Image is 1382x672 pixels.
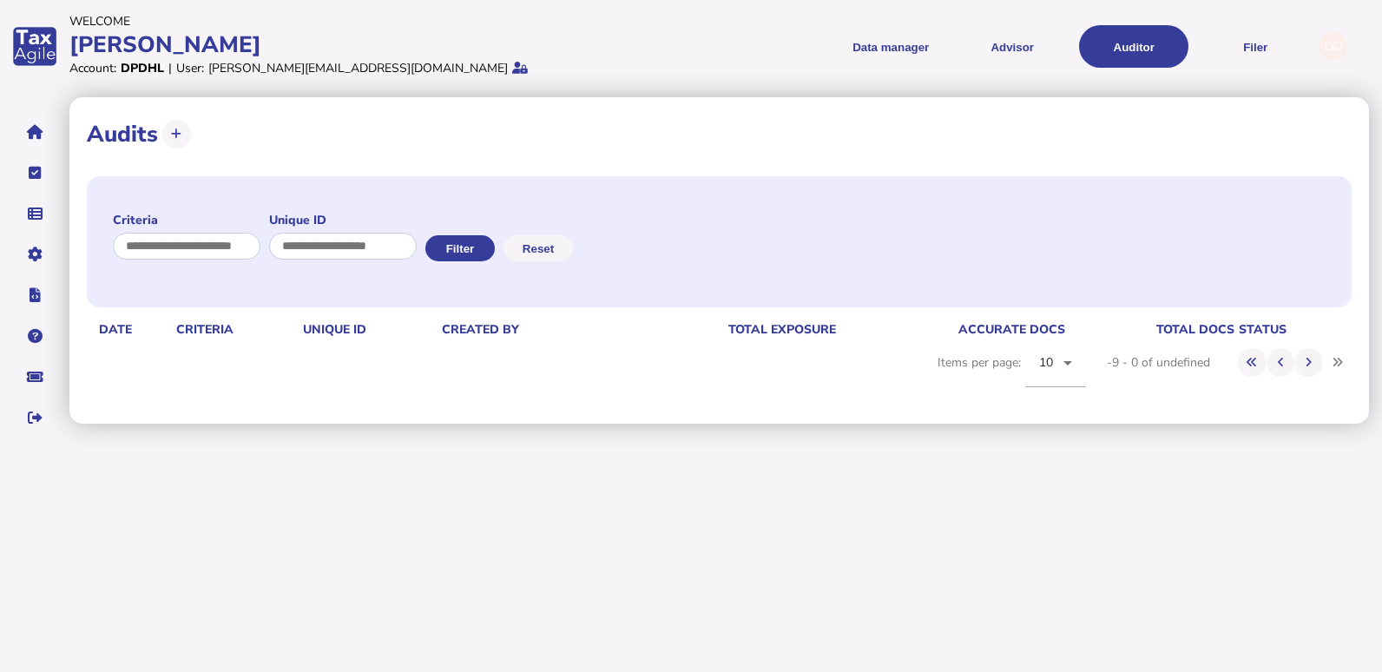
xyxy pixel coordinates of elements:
button: First page [1238,348,1267,377]
i: Protected by 2-step verification [512,62,528,74]
div: [PERSON_NAME] [69,30,686,60]
button: Manage settings [16,236,53,273]
label: Criteria [113,212,260,228]
button: Last page [1323,348,1352,377]
th: total exposure [607,320,837,339]
div: DPDHL [121,60,164,76]
div: Account: [69,60,116,76]
button: Tasks [16,155,53,191]
button: Next page [1294,348,1323,377]
menu: navigate products [694,25,1311,68]
button: Auditor [1079,25,1188,68]
button: Sign out [16,399,53,436]
th: accurate docs [837,320,1065,339]
div: User: [176,60,204,76]
th: total docs [1066,320,1236,339]
button: Filter [425,235,495,261]
button: Upload transactions [162,120,191,148]
button: Developer hub links [16,277,53,313]
div: | [168,60,172,76]
button: Reset [503,235,573,261]
button: Shows a dropdown of VAT Advisor options [958,25,1067,68]
button: Home [16,114,53,150]
div: Profile settings [1319,32,1347,61]
button: Help pages [16,318,53,354]
button: Previous page [1267,348,1295,377]
th: Unique id [299,320,439,339]
div: [PERSON_NAME][EMAIL_ADDRESS][DOMAIN_NAME] [208,60,508,76]
div: Items per page: [938,339,1086,406]
div: Welcome [69,13,686,30]
h1: Audits [87,119,158,149]
button: Raise a support ticket [16,359,53,395]
th: date [95,320,172,339]
label: Unique ID [269,212,417,228]
div: -9 - 0 of undefined [1107,354,1210,371]
th: status [1235,320,1342,339]
span: 10 [1039,354,1054,371]
button: Data manager [16,195,53,232]
mat-form-field: Change page size [1025,339,1086,406]
th: Criteria [173,320,299,339]
button: Filer [1201,25,1310,68]
th: Created by [438,320,606,339]
button: Shows a dropdown of Data manager options [836,25,945,68]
